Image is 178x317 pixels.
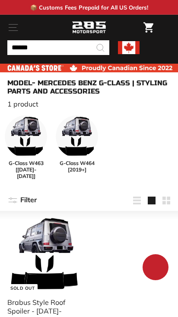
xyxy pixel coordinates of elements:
div: Sold Out [7,284,38,293]
a: G-Class W463 [[DATE]-[DATE]] [5,115,47,179]
a: Cart [139,15,158,40]
span: G-Class W463 [[DATE]-[DATE]] [5,160,47,179]
button: Filter [7,190,37,211]
input: Search [7,40,109,55]
inbox-online-store-chat: Shopify online store chat [140,254,171,282]
p: 📦 Customs Fees Prepaid for All US Orders! [30,4,148,11]
p: 1 product [7,100,171,108]
h1: Model- Mercedes Benz G-Class | Styling Parts and Accessories [7,79,171,95]
a: G-Class W464 [2019+] [56,115,98,179]
img: Logo_285_Motorsport_areodynamics_components [72,20,106,35]
span: G-Class W464 [2019+] [56,160,98,173]
img: mercedes spoiler [7,215,85,293]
